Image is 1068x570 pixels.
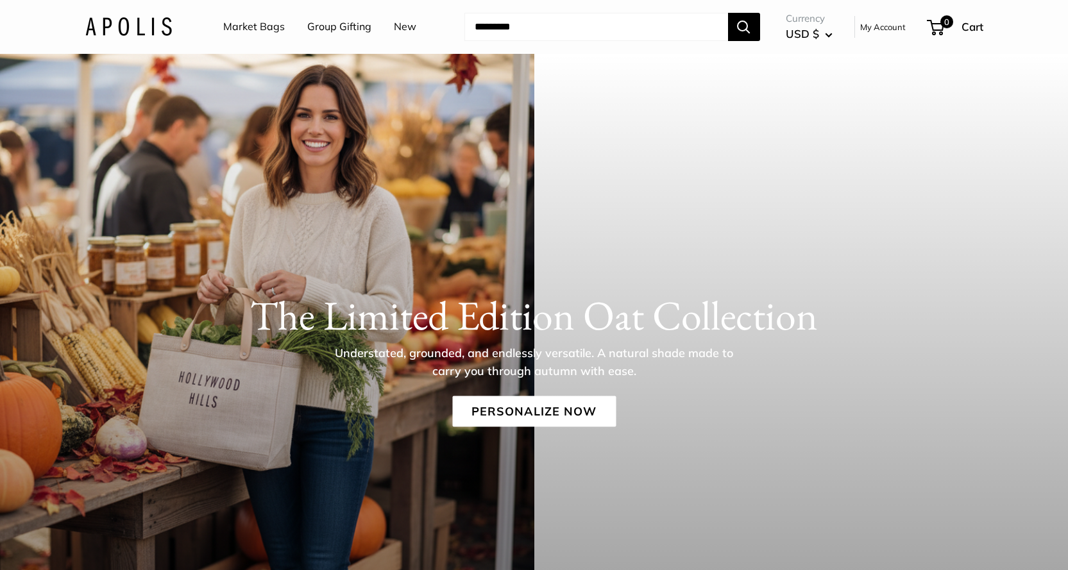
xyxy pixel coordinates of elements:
[786,10,833,28] span: Currency
[940,15,953,28] span: 0
[326,344,743,380] p: Understated, grounded, and endlessly versatile. A natural shade made to carry you through autumn ...
[85,291,983,340] h1: The Limited Edition Oat Collection
[962,20,983,33] span: Cart
[85,17,172,36] img: Apolis
[786,24,833,44] button: USD $
[452,396,616,427] a: Personalize Now
[307,17,371,37] a: Group Gifting
[728,13,760,41] button: Search
[223,17,285,37] a: Market Bags
[786,27,819,40] span: USD $
[928,17,983,37] a: 0 Cart
[860,19,906,35] a: My Account
[464,13,728,41] input: Search...
[394,17,416,37] a: New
